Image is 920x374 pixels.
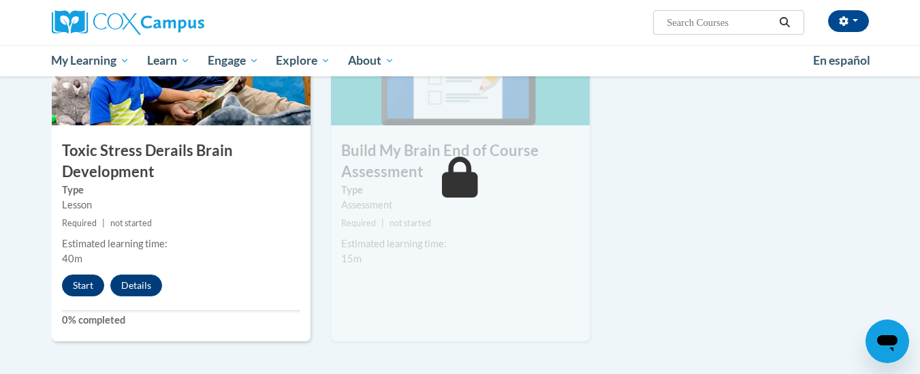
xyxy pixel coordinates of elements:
div: Main menu [31,45,889,76]
a: Engage [199,45,268,76]
img: Cox Campus [52,10,204,35]
div: Lesson [62,198,300,213]
a: Cox Campus [52,10,311,35]
span: Required [62,218,97,228]
input: Search Courses [665,14,774,31]
span: Learn [147,52,190,69]
label: Type [62,183,300,198]
span: 40m [62,253,82,264]
button: Start [62,275,104,296]
span: My Learning [51,52,129,69]
span: | [381,218,384,228]
a: About [339,45,403,76]
div: Assessment [341,198,580,213]
div: Estimated learning time: [341,236,580,251]
span: | [102,218,105,228]
span: not started [390,218,431,228]
a: Explore [267,45,339,76]
h3: Build My Brain End of Course Assessment [331,140,590,183]
span: not started [110,218,152,228]
iframe: Button to launch messaging window [866,320,909,363]
span: Explore [276,52,330,69]
span: About [348,52,394,69]
span: Required [341,218,376,228]
span: 15m [341,253,362,264]
a: En español [804,46,879,75]
span: En español [813,53,870,67]
span: Engage [208,52,259,69]
h3: Toxic Stress Derails Brain Development [52,140,311,183]
label: 0% completed [62,313,300,328]
label: Type [341,183,580,198]
a: Learn [138,45,199,76]
button: Account Settings [828,10,869,32]
button: Details [110,275,162,296]
a: My Learning [43,45,139,76]
div: Estimated learning time: [62,236,300,251]
button: Search [774,14,795,31]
